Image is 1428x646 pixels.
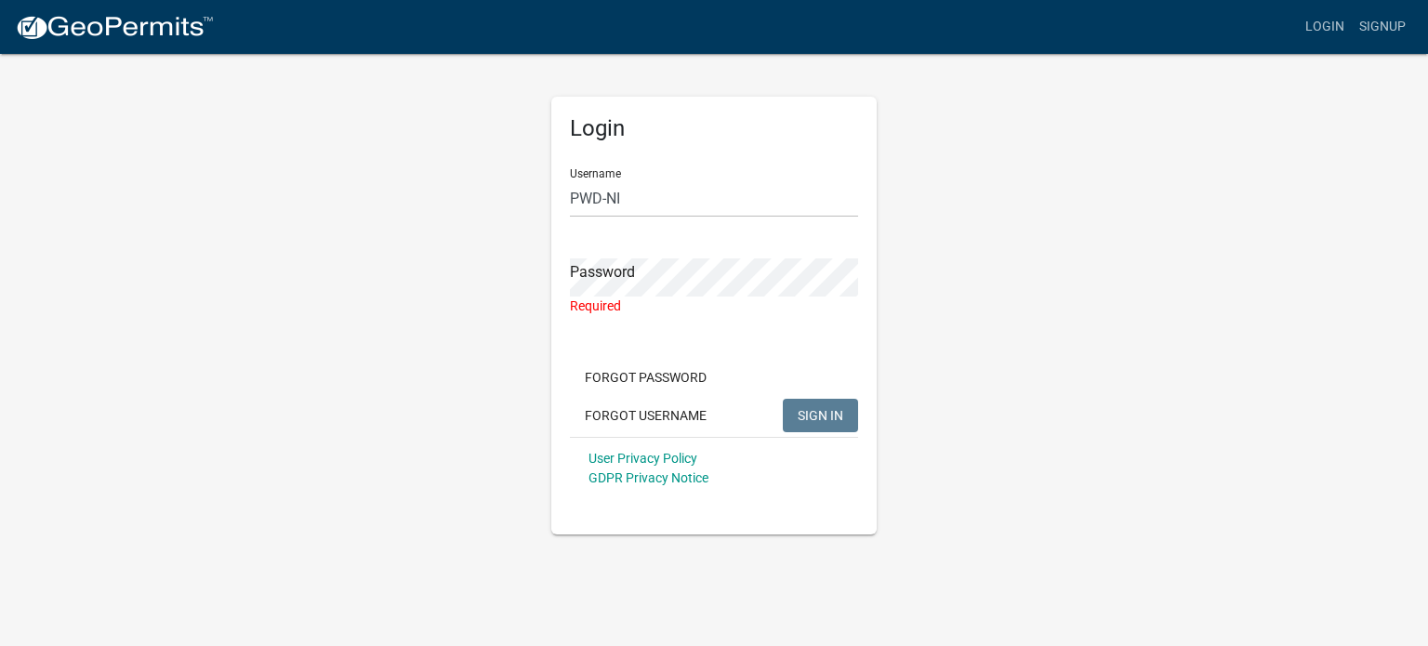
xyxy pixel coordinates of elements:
[1352,9,1413,45] a: Signup
[570,361,721,394] button: Forgot Password
[570,115,858,142] h5: Login
[588,451,697,466] a: User Privacy Policy
[588,470,708,485] a: GDPR Privacy Notice
[1298,9,1352,45] a: Login
[570,297,858,316] div: Required
[570,399,721,432] button: Forgot Username
[783,399,858,432] button: SIGN IN
[798,407,843,422] span: SIGN IN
